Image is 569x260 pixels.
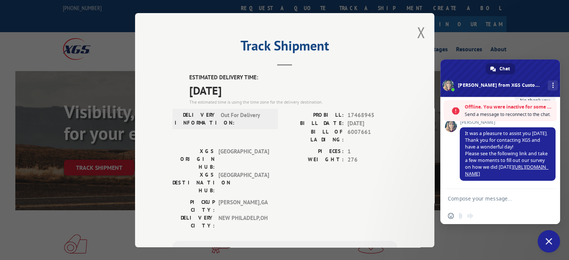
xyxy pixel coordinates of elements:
[499,63,510,74] span: Chat
[172,198,215,214] label: PICKUP CITY:
[218,147,269,171] span: [GEOGRAPHIC_DATA]
[218,198,269,214] span: [PERSON_NAME] , GA
[218,171,269,194] span: [GEOGRAPHIC_DATA]
[189,73,397,82] label: ESTIMATED DELIVERY TIME:
[218,214,269,229] span: NEW PHILADELP , OH
[448,213,454,219] span: Insert an emoji
[465,164,548,177] a: [URL][DOMAIN_NAME]
[348,119,397,128] span: [DATE]
[460,120,556,125] span: [PERSON_NAME]
[348,147,397,156] span: 1
[465,130,548,177] span: It was a pleasure to assist you [DATE]. Thank you for contacting XGS and have a wonderful day! Pl...
[538,230,560,253] a: Close chat
[172,40,397,55] h2: Track Shipment
[172,147,215,171] label: XGS ORIGIN HUB:
[465,111,553,118] span: Send a message to reconnect to the chat.
[348,156,397,164] span: 276
[189,82,397,98] span: [DATE]
[285,156,344,164] label: WEIGHT:
[486,63,515,74] a: Chat
[285,128,344,143] label: BILL OF LADING:
[417,22,425,42] button: Close modal
[465,103,553,111] span: Offline. You were inactive for some time.
[172,171,215,194] label: XGS DESTINATION HUB:
[221,111,271,126] span: Out For Delivery
[348,128,397,143] span: 6007661
[348,111,397,119] span: 17468945
[285,111,344,119] label: PROBILL:
[175,111,217,126] label: DELIVERY INFORMATION:
[172,214,215,229] label: DELIVERY CITY:
[189,98,397,105] div: The estimated time is using the time zone for the delivery destination.
[285,147,344,156] label: PIECES:
[448,189,538,208] textarea: Compose your message...
[285,119,344,128] label: BILL DATE:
